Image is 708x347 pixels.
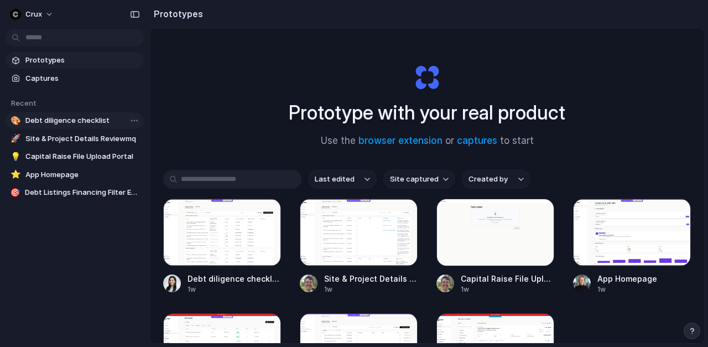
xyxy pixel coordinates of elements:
[149,7,203,20] h2: Prototypes
[25,187,139,198] span: Debt Listings Financing Filter Enhancements
[6,148,144,165] a: 💡Capital Raise File Upload Portal
[6,112,144,129] a: 🎨Debt diligence checklist
[25,55,139,66] span: Prototypes
[10,187,20,198] div: 🎯
[10,133,21,144] div: 🚀
[573,199,691,294] a: App HomepageApp Homepage1w
[10,169,21,180] div: ⭐
[25,115,139,126] span: Debt diligence checklist
[188,273,281,284] span: Debt diligence checklist
[10,115,21,126] div: 🎨
[436,199,554,294] a: Capital Raise File Upload PortalCapital Raise File Upload Portal1w
[461,273,554,284] span: Capital Raise File Upload Portal
[383,170,455,189] button: Site captured
[25,9,42,20] span: Crux
[390,174,439,185] span: Site captured
[6,52,144,69] a: Prototypes
[289,98,565,127] h1: Prototype with your real product
[10,151,21,162] div: 💡
[308,170,377,189] button: Last edited
[324,284,418,294] div: 1w
[6,70,144,87] a: Captures
[300,199,418,294] a: Site & Project Details ReviewmqSite & Project Details Reviewmq1w
[25,73,139,84] span: Captures
[11,99,37,107] span: Recent
[188,284,281,294] div: 1w
[25,169,139,180] span: App Homepage
[6,131,144,147] a: 🚀Site & Project Details Reviewmq
[321,134,534,148] span: Use the or to start
[6,167,144,183] a: ⭐App Homepage
[597,273,691,284] span: App Homepage
[457,135,497,146] a: captures
[6,184,144,201] a: 🎯Debt Listings Financing Filter Enhancements
[6,6,59,23] button: Crux
[462,170,530,189] button: Created by
[25,133,139,144] span: Site & Project Details Reviewmq
[163,199,281,294] a: Debt diligence checklistDebt diligence checklist1w
[461,284,554,294] div: 1w
[324,273,418,284] span: Site & Project Details Reviewmq
[358,135,442,146] a: browser extension
[597,284,691,294] div: 1w
[315,174,355,185] span: Last edited
[25,151,139,162] span: Capital Raise File Upload Portal
[468,174,508,185] span: Created by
